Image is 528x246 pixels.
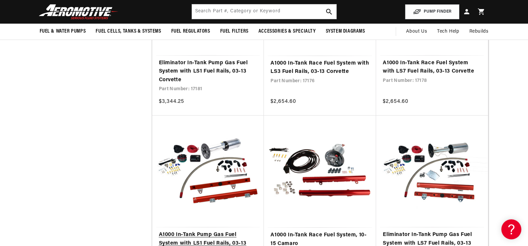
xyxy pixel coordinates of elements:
[406,29,427,34] span: About Us
[321,24,370,39] summary: System Diagrams
[40,28,86,35] span: Fuel & Water Pumps
[91,24,166,39] summary: Fuel Cells, Tanks & Systems
[192,4,336,19] input: Search by Part Number, Category or Keyword
[215,24,254,39] summary: Fuel Filters
[171,28,210,35] span: Fuel Regulators
[322,4,336,19] button: search button
[464,24,494,40] summary: Rebuilds
[159,59,258,85] a: Eliminator In-Tank Pump Gas Fuel System with LS1 Fuel Rails, 03-13 Corvette
[254,24,321,39] summary: Accessories & Specialty
[437,28,459,35] span: Tech Help
[432,24,464,40] summary: Tech Help
[326,28,365,35] span: System Diagrams
[405,4,459,19] button: PUMP FINDER
[220,28,249,35] span: Fuel Filters
[383,59,481,76] a: A1000 In-Tank Race Fuel System with LS7 Fuel Rails, 03-13 Corvette
[270,59,369,76] a: A1000 In-Tank Race Fuel System with LS3 Fuel Rails, 03-13 Corvette
[96,28,161,35] span: Fuel Cells, Tanks & Systems
[166,24,215,39] summary: Fuel Regulators
[401,24,432,40] a: About Us
[35,24,91,39] summary: Fuel & Water Pumps
[37,4,120,20] img: Aeromotive
[469,28,489,35] span: Rebuilds
[259,28,316,35] span: Accessories & Specialty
